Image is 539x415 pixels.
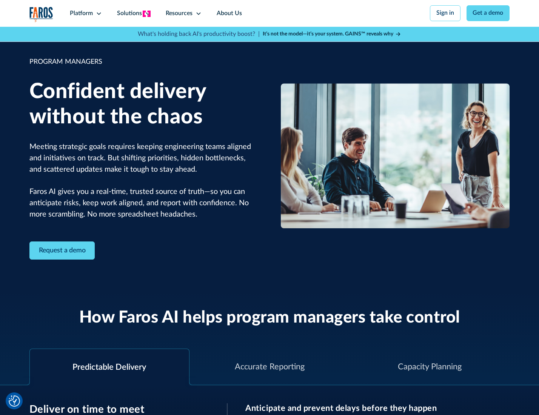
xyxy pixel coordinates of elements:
div: Platform [70,9,93,18]
a: Sign in [430,5,460,21]
div: PROGRAM MANAGERS [29,57,259,67]
a: It’s not the model—it’s your system. GAINS™ reveals why [263,30,402,38]
h2: How Faros AI helps program managers take control [79,308,460,328]
p: Meeting strategic goals requires keeping engineering teams aligned and initiatives on track. But ... [29,141,259,220]
h3: Anticipate and prevent delays before they happen [245,403,510,413]
p: What's holding back AI's productivity boost? | [138,30,260,39]
img: Revisit consent button [9,395,20,407]
button: Cookie Settings [9,395,20,407]
div: Solutions [117,9,142,18]
div: Capacity Planning [398,361,462,373]
a: Get a demo [467,5,510,21]
a: Contact Modal [29,241,95,260]
h1: Confident delivery without the chaos [29,79,259,130]
div: Predictable Delivery [72,361,146,373]
img: Logo of the analytics and reporting company Faros. [29,7,54,22]
strong: It’s not the model—it’s your system. GAINS™ reveals why [263,31,393,37]
div: Accurate Reporting [235,361,305,373]
div: Resources [166,9,192,18]
a: home [29,7,54,22]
